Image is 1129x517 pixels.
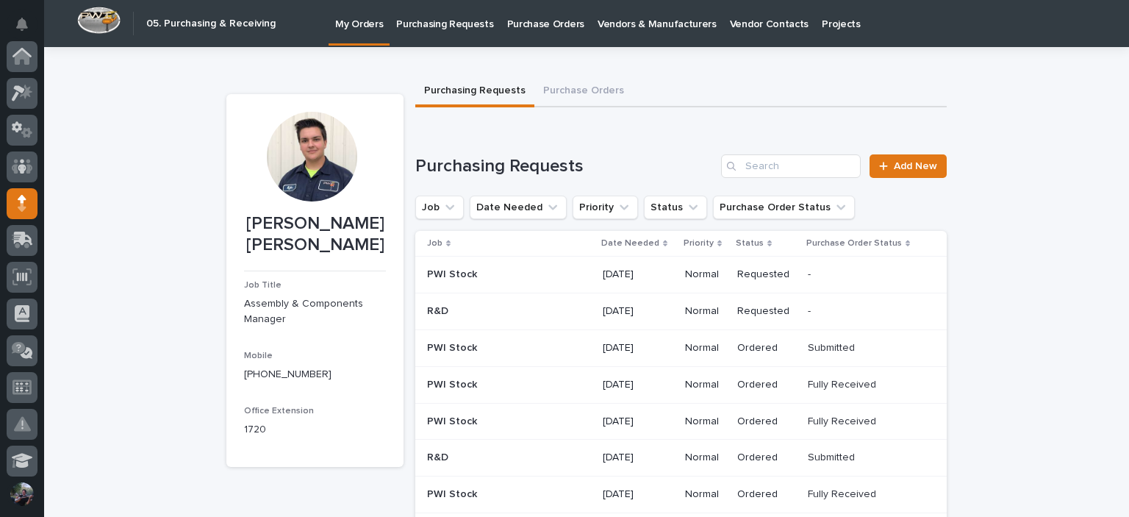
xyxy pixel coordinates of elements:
p: Ordered [737,452,796,464]
h1: Purchasing Requests [415,156,715,177]
button: Purchase Orders [534,76,633,107]
p: Ordered [737,379,796,391]
p: PWI Stock [427,265,480,281]
a: Add New [870,154,947,178]
span: Office Extension [244,407,314,416]
p: Submitted [808,339,858,354]
span: Add New [894,161,937,171]
p: [DATE] [603,305,674,318]
p: Priority [684,235,714,252]
p: Fully Received [808,413,879,428]
h2: 05. Purchasing & Receiving [146,18,276,30]
p: Date Needed [601,235,659,252]
a: [PHONE_NUMBER] [244,369,331,379]
p: [DATE] [603,488,674,501]
p: PWI Stock [427,376,480,391]
p: Requested [737,268,796,281]
p: Normal [685,379,725,391]
p: [DATE] [603,268,674,281]
p: Purchase Order Status [806,235,902,252]
tr: R&DR&D [DATE]NormalRequested-- [415,293,947,330]
p: Assembly & Components Manager [244,296,386,327]
p: [DATE] [603,379,674,391]
button: Purchase Order Status [713,196,855,219]
p: Ordered [737,488,796,501]
tr: PWI StockPWI Stock [DATE]NormalOrderedFully ReceivedFully Received [415,366,947,403]
p: Normal [685,342,725,354]
button: Notifications [7,9,37,40]
p: PWI Stock [427,339,480,354]
p: [PERSON_NAME] [PERSON_NAME] [244,213,386,256]
tr: PWI StockPWI Stock [DATE]NormalOrderedFully ReceivedFully Received [415,477,947,513]
p: - [808,265,814,281]
p: Normal [685,305,725,318]
p: [DATE] [603,416,674,428]
p: Normal [685,452,725,464]
tr: PWI StockPWI Stock [DATE]NormalRequested-- [415,257,947,293]
p: PWI Stock [427,485,480,501]
p: R&D [427,302,451,318]
p: Requested [737,305,796,318]
p: PWI Stock [427,413,480,428]
p: Normal [685,416,725,428]
button: Priority [573,196,638,219]
p: Ordered [737,416,796,428]
tr: R&DR&D [DATE]NormalOrderedSubmittedSubmitted [415,440,947,477]
p: Status [736,235,764,252]
button: Purchasing Requests [415,76,534,107]
img: Workspace Logo [77,7,121,34]
p: Fully Received [808,485,879,501]
button: Status [644,196,707,219]
p: [DATE] [603,342,674,354]
button: Date Needed [470,196,567,219]
p: Ordered [737,342,796,354]
p: Submitted [808,449,858,464]
div: Notifications [18,18,37,41]
p: Normal [685,488,725,501]
p: R&D [427,449,451,464]
input: Search [721,154,861,178]
p: 1720 [244,422,386,438]
p: - [808,302,814,318]
span: Mobile [244,352,273,360]
button: users-avatar [7,479,37,510]
p: Fully Received [808,376,879,391]
p: Normal [685,268,725,281]
span: Job Title [244,281,282,290]
tr: PWI StockPWI Stock [DATE]NormalOrderedSubmittedSubmitted [415,329,947,366]
p: [DATE] [603,452,674,464]
p: Job [427,235,442,252]
tr: PWI StockPWI Stock [DATE]NormalOrderedFully ReceivedFully Received [415,403,947,440]
button: Job [415,196,464,219]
